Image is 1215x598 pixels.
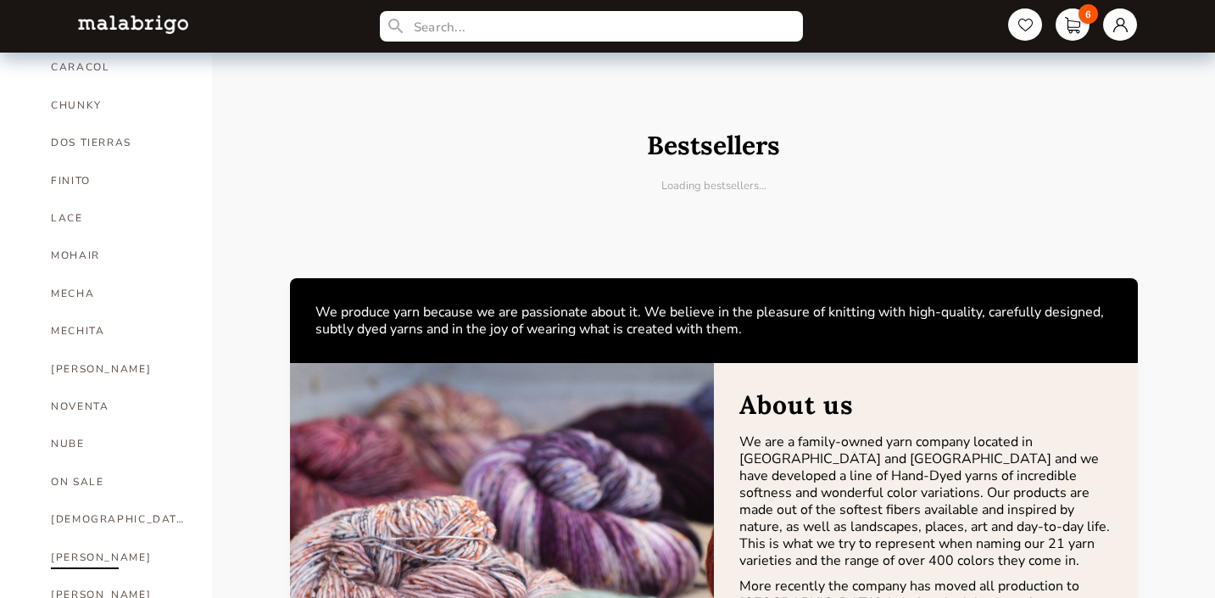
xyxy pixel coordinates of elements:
h1: Bestsellers [647,129,780,161]
a: FINITO [51,162,187,199]
p: We are a family-owned yarn company located in [GEOGRAPHIC_DATA] and [GEOGRAPHIC_DATA] and we have... [739,433,1112,569]
a: CHUNKY [51,87,187,124]
a: NOVENTA [51,388,187,425]
a: MOHAIR [51,237,187,274]
a: MECHITA [51,312,187,349]
a: LACE [51,199,187,237]
a: 6 [1056,8,1090,41]
a: DOS TIERRAS [51,124,187,161]
h1: About us [739,388,1112,425]
a: [PERSON_NAME] [51,539,187,576]
p: Loading bestsellers... [661,178,766,193]
a: CARACOL [51,48,187,86]
a: [DEMOGRAPHIC_DATA] [51,500,187,538]
a: MECHA [51,275,187,312]
a: ON SALE [51,463,187,500]
a: NUBE [51,425,187,462]
span: 6 [1078,4,1098,24]
img: L5WsItTXhTFtyxb3tkNoXNspfcfOAAWlbXYcuBTUg0FA22wzaAJ6kXiYLTb6coiuTfQf1mE2HwVko7IAAAAASUVORK5CYII= [78,15,188,33]
input: Search... [380,11,804,42]
p: We produce yarn because we are passionate about it. We believe in the pleasure of knitting with h... [315,304,1112,338]
a: [PERSON_NAME] [51,350,187,388]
